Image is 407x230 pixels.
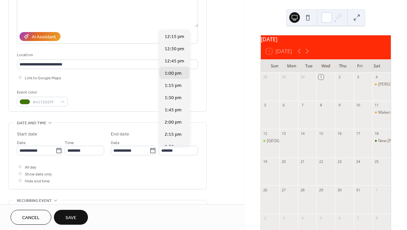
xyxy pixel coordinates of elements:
[263,187,268,192] div: 26
[317,59,334,73] div: Wed
[351,59,369,73] div: Fri
[261,138,279,144] div: Nyack Street Fair
[17,52,197,58] div: Location
[356,215,361,220] div: 7
[372,82,391,87] div: Dobbs Ferry Ferry Festa
[17,131,37,138] div: Start date
[165,119,182,126] span: 2:00 pm
[17,120,46,127] span: Date and time
[374,215,379,220] div: 8
[300,59,317,73] div: Tue
[165,33,184,40] span: 12:15 pm
[300,159,305,164] div: 21
[374,187,379,192] div: 1
[372,138,391,144] div: New Rochelle Arts Fest
[65,139,74,146] span: Time
[300,187,305,192] div: 28
[165,131,182,138] span: 2:15 pm
[337,103,342,108] div: 9
[267,138,307,144] div: [GEOGRAPHIC_DATA]
[334,59,351,73] div: Thu
[337,131,342,136] div: 16
[25,178,50,185] span: Hide end time
[261,35,391,43] div: [DATE]
[356,103,361,108] div: 10
[300,131,305,136] div: 14
[11,210,51,225] button: Cancel
[318,131,323,136] div: 15
[281,131,286,136] div: 13
[318,75,323,80] div: 1
[374,75,379,80] div: 4
[165,58,184,65] span: 12:45 pm
[22,214,40,221] span: Cancel
[25,164,36,171] span: All day
[368,59,386,73] div: Sat
[300,103,305,108] div: 7
[337,187,342,192] div: 30
[159,139,168,146] span: Time
[25,75,61,82] span: Link to Google Maps
[318,159,323,164] div: 22
[337,215,342,220] div: 6
[263,215,268,220] div: 2
[165,143,182,150] span: 2:30 pm
[165,82,182,89] span: 1:15 pm
[263,103,268,108] div: 5
[20,32,61,41] button: AI Assistant
[25,171,52,178] span: Show date only
[165,70,182,77] span: 1:00 pm
[300,75,305,80] div: 30
[165,95,182,101] span: 1:30 pm
[111,131,129,138] div: End date
[281,103,286,108] div: 6
[374,103,379,108] div: 11
[54,210,88,225] button: Save
[111,139,120,146] span: Date
[33,99,57,106] span: #417505FF
[374,131,379,136] div: 18
[318,215,323,220] div: 5
[17,197,52,204] span: Recurring event
[356,75,361,80] div: 3
[318,187,323,192] div: 29
[337,159,342,164] div: 23
[318,103,323,108] div: 8
[281,75,286,80] div: 29
[263,131,268,136] div: 12
[374,159,379,164] div: 25
[356,131,361,136] div: 17
[300,215,305,220] div: 4
[263,159,268,164] div: 19
[32,34,56,41] div: AI Assistant
[17,139,26,146] span: Date
[281,215,286,220] div: 3
[266,59,283,73] div: Sun
[372,110,391,115] div: Makers Manifest
[356,187,361,192] div: 31
[165,46,184,53] span: 12:30 pm
[65,214,76,221] span: Save
[281,187,286,192] div: 27
[263,75,268,80] div: 28
[17,89,66,96] div: Event color
[283,59,300,73] div: Mon
[165,107,182,114] span: 1:45 pm
[356,159,361,164] div: 24
[281,159,286,164] div: 20
[337,75,342,80] div: 2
